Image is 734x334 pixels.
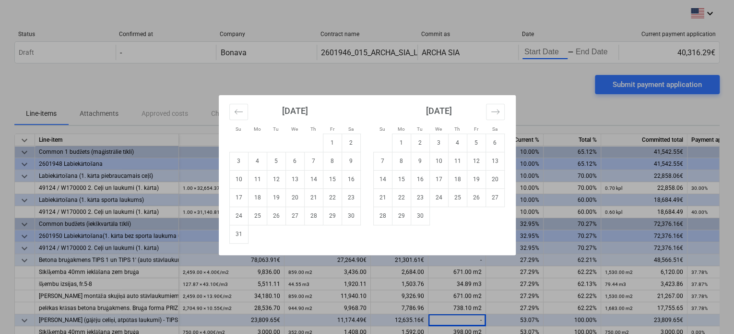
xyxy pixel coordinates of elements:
[411,152,429,170] td: Choose Tuesday, September 9, 2025 as your check-in date. It's available.
[323,170,342,188] td: Choose Friday, August 15, 2025 as your check-in date. It's available.
[310,126,316,132] small: Th
[435,126,442,132] small: We
[398,126,405,132] small: Mo
[411,134,429,152] td: Choose Tuesday, September 2, 2025 as your check-in date. It's available.
[373,207,392,225] td: Choose Sunday, September 28, 2025 as your check-in date. It's available.
[429,188,448,207] td: Choose Wednesday, September 24, 2025 as your check-in date. It's available.
[248,152,267,170] td: Choose Monday, August 4, 2025 as your check-in date. It's available.
[392,188,411,207] td: Choose Monday, September 22, 2025 as your check-in date. It's available.
[411,188,429,207] td: Choose Tuesday, September 23, 2025 as your check-in date. It's available.
[219,95,516,255] div: Calendar
[411,207,429,225] td: Choose Tuesday, September 30, 2025 as your check-in date. It's available.
[330,126,334,132] small: Fr
[267,188,285,207] td: Choose Tuesday, August 19, 2025 as your check-in date. It's available.
[248,188,267,207] td: Choose Monday, August 18, 2025 as your check-in date. It's available.
[282,106,308,116] strong: [DATE]
[285,152,304,170] td: Choose Wednesday, August 6, 2025 as your check-in date. It's available.
[323,134,342,152] td: Choose Friday, August 1, 2025 as your check-in date. It's available.
[342,170,360,188] td: Choose Saturday, August 16, 2025 as your check-in date. It's available.
[417,126,423,132] small: Tu
[229,152,248,170] td: Choose Sunday, August 3, 2025 as your check-in date. It's available.
[304,207,323,225] td: Choose Thursday, August 28, 2025 as your check-in date. It's available.
[467,170,485,188] td: Choose Friday, September 19, 2025 as your check-in date. It's available.
[426,106,452,116] strong: [DATE]
[273,126,279,132] small: Tu
[429,152,448,170] td: Choose Wednesday, September 10, 2025 as your check-in date. It's available.
[229,104,248,120] button: Move backward to switch to the previous month.
[342,188,360,207] td: Choose Saturday, August 23, 2025 as your check-in date. It's available.
[304,188,323,207] td: Choose Thursday, August 21, 2025 as your check-in date. It's available.
[392,170,411,188] td: Choose Monday, September 15, 2025 as your check-in date. It's available.
[285,207,304,225] td: Choose Wednesday, August 27, 2025 as your check-in date. It's available.
[467,188,485,207] td: Choose Friday, September 26, 2025 as your check-in date. It's available.
[448,152,467,170] td: Choose Thursday, September 11, 2025 as your check-in date. It's available.
[448,134,467,152] td: Choose Thursday, September 4, 2025 as your check-in date. It's available.
[342,152,360,170] td: Choose Saturday, August 9, 2025 as your check-in date. It's available.
[254,126,261,132] small: Mo
[267,170,285,188] td: Choose Tuesday, August 12, 2025 as your check-in date. It's available.
[229,225,248,243] td: Choose Sunday, August 31, 2025 as your check-in date. It's available.
[323,188,342,207] td: Choose Friday, August 22, 2025 as your check-in date. It's available.
[454,126,460,132] small: Th
[373,188,392,207] td: Choose Sunday, September 21, 2025 as your check-in date. It's available.
[342,207,360,225] td: Choose Saturday, August 30, 2025 as your check-in date. It's available.
[392,152,411,170] td: Choose Monday, September 8, 2025 as your check-in date. It's available.
[392,207,411,225] td: Choose Monday, September 29, 2025 as your check-in date. It's available.
[467,152,485,170] td: Choose Friday, September 12, 2025 as your check-in date. It's available.
[485,170,504,188] td: Choose Saturday, September 20, 2025 as your check-in date. It's available.
[448,188,467,207] td: Choose Thursday, September 25, 2025 as your check-in date. It's available.
[492,126,497,132] small: Sa
[485,188,504,207] td: Choose Saturday, September 27, 2025 as your check-in date. It's available.
[229,207,248,225] td: Choose Sunday, August 24, 2025 as your check-in date. It's available.
[448,170,467,188] td: Choose Thursday, September 18, 2025 as your check-in date. It's available.
[291,126,298,132] small: We
[373,170,392,188] td: Choose Sunday, September 14, 2025 as your check-in date. It's available.
[486,104,505,120] button: Move forward to switch to the next month.
[342,134,360,152] td: Choose Saturday, August 2, 2025 as your check-in date. It's available.
[267,152,285,170] td: Choose Tuesday, August 5, 2025 as your check-in date. It's available.
[429,170,448,188] td: Choose Wednesday, September 17, 2025 as your check-in date. It's available.
[485,134,504,152] td: Choose Saturday, September 6, 2025 as your check-in date. It's available.
[485,152,504,170] td: Choose Saturday, September 13, 2025 as your check-in date. It's available.
[304,152,323,170] td: Choose Thursday, August 7, 2025 as your check-in date. It's available.
[474,126,478,132] small: Fr
[229,188,248,207] td: Choose Sunday, August 17, 2025 as your check-in date. It's available.
[348,126,354,132] small: Sa
[467,134,485,152] td: Choose Friday, September 5, 2025 as your check-in date. It's available.
[323,207,342,225] td: Choose Friday, August 29, 2025 as your check-in date. It's available.
[323,152,342,170] td: Choose Friday, August 8, 2025 as your check-in date. It's available.
[429,134,448,152] td: Choose Wednesday, September 3, 2025 as your check-in date. It's available.
[236,126,241,132] small: Su
[248,170,267,188] td: Choose Monday, August 11, 2025 as your check-in date. It's available.
[392,134,411,152] td: Choose Monday, September 1, 2025 as your check-in date. It's available.
[248,207,267,225] td: Choose Monday, August 25, 2025 as your check-in date. It's available.
[379,126,385,132] small: Su
[373,152,392,170] td: Choose Sunday, September 7, 2025 as your check-in date. It's available.
[285,170,304,188] td: Choose Wednesday, August 13, 2025 as your check-in date. It's available.
[304,170,323,188] td: Choose Thursday, August 14, 2025 as your check-in date. It's available.
[285,188,304,207] td: Choose Wednesday, August 20, 2025 as your check-in date. It's available.
[267,207,285,225] td: Choose Tuesday, August 26, 2025 as your check-in date. It's available.
[229,170,248,188] td: Choose Sunday, August 10, 2025 as your check-in date. It's available.
[411,170,429,188] td: Choose Tuesday, September 16, 2025 as your check-in date. It's available.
